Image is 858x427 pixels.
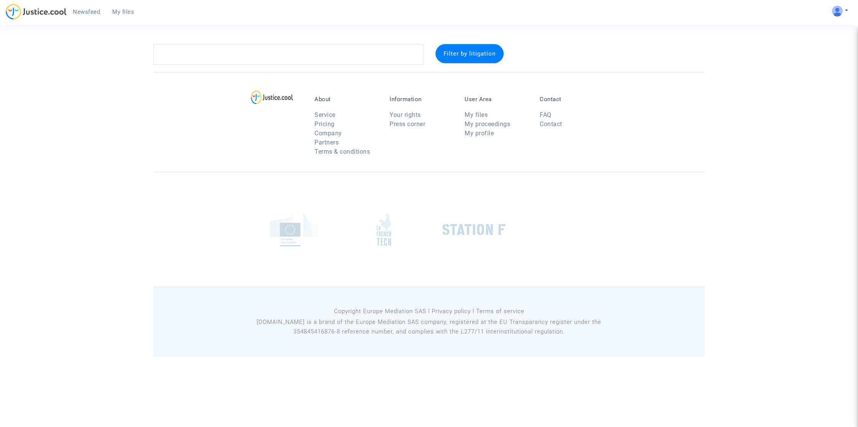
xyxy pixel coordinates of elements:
[444,50,496,57] span: Filter by litigation
[314,111,336,118] a: Service
[106,6,140,18] a: My files
[251,90,293,104] img: logo-lg.svg
[442,224,506,235] img: stationf.png
[390,120,425,128] a: Press corner
[314,120,335,128] a: Pricing
[832,6,843,16] img: ALV-UjV5hOg1DK_6VpdGyI3GiCsbYcKFqGYcyigr7taMTixGzq57m2O-mEoJuuWBlO_HCk8JQ1zztKhP13phCubDFpGEbboIp...
[6,4,67,20] img: jc-logo.svg
[390,96,453,103] p: Information
[465,96,528,103] p: User Area
[465,130,494,137] a: My profile
[270,213,318,246] img: europe_commision.png
[314,148,370,155] a: Terms & conditions
[540,96,603,103] p: Contact
[255,317,604,337] p: [DOMAIN_NAME] is a brand of the Europe Mediation SAS company, registered at the EU Transparancy r...
[540,120,562,128] a: Contact
[255,307,604,316] p: Copyright Europe Mediation SAS l Privacy policy l Terms of service
[73,8,100,15] span: Newsfeed
[67,6,106,18] a: Newsfeed
[314,96,378,103] p: About
[390,111,421,118] a: Your rights
[465,120,510,128] a: My proceedings
[314,139,339,146] a: Partners
[314,130,342,137] a: Company
[540,111,552,118] a: FAQ
[465,111,488,118] a: My files
[377,213,391,246] img: french_tech.png
[112,8,134,15] span: My files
